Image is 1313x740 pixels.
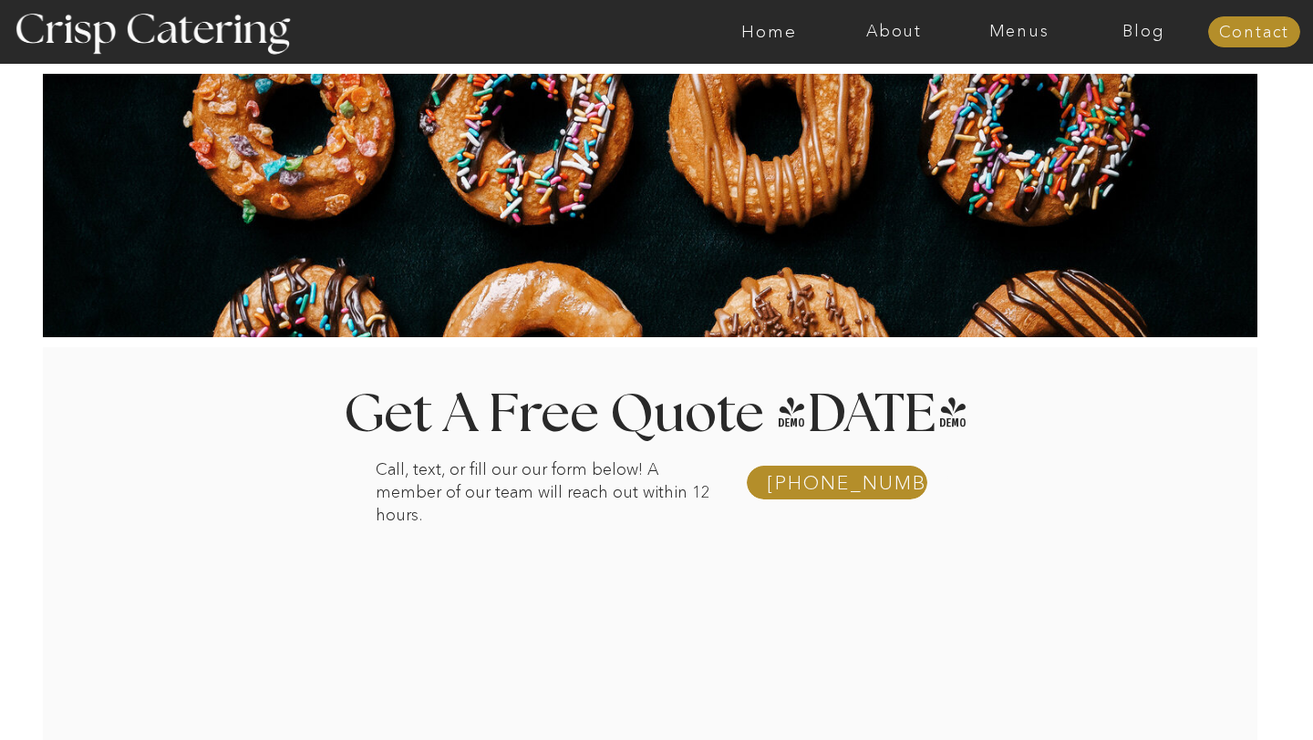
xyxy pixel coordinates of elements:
a: Blog [1081,23,1206,41]
h1: Get A Free Quote [DATE] [296,388,1017,442]
p: Call, text, or fill our our form below! A member of our team will reach out within 12 hours. [376,458,722,476]
a: About [832,23,956,41]
iframe: podium webchat widget bubble [1131,649,1313,740]
a: Contact [1208,24,1300,42]
a: [PHONE_NUMBER] [767,473,912,493]
a: Home [707,23,832,41]
a: Menus [956,23,1081,41]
